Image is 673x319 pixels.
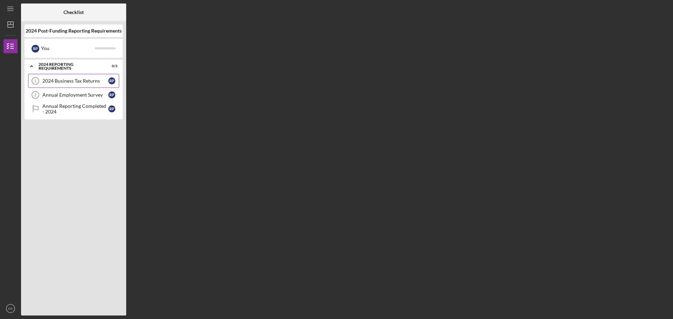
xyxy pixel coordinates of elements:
[63,9,84,15] b: Checklist
[42,92,108,98] div: Annual Employment Survey
[28,88,119,102] a: 2Annual Employment SurveyRP
[8,307,13,311] text: RP
[42,103,108,115] div: Annual Reporting Completed - 2024
[41,42,95,54] div: You
[108,105,115,112] div: R P
[28,102,119,116] a: Annual Reporting Completed - 2024RP
[32,45,39,53] div: R P
[26,28,122,34] b: 2024 Post-Funding Reporting Requirements
[108,91,115,98] div: R P
[39,62,100,70] div: 2024 Reporting Requirements
[4,301,18,315] button: RP
[42,78,108,84] div: 2024 Business Tax Returns
[34,79,36,83] tspan: 1
[34,93,36,97] tspan: 2
[108,77,115,84] div: R P
[105,64,117,68] div: 0 / 3
[28,74,119,88] a: 12024 Business Tax ReturnsRP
